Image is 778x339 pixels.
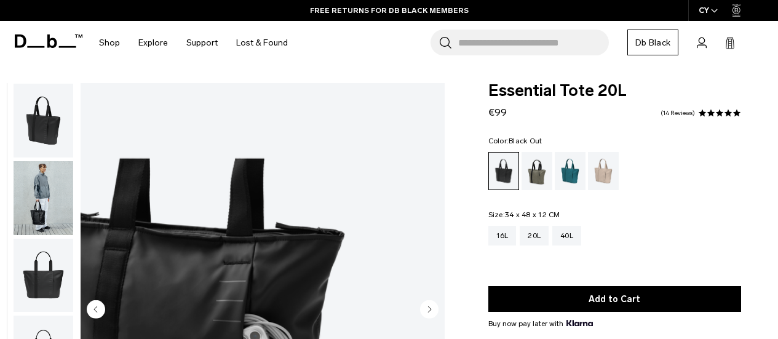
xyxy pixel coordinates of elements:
button: Essential Tote 20L Black Out [13,83,74,158]
button: Previous slide [87,300,105,321]
span: €99 [488,106,507,118]
a: 14 reviews [661,110,695,116]
span: Buy now pay later with [488,318,593,329]
a: Black Out [488,152,519,190]
a: 20L [520,226,549,245]
span: Black Out [509,137,542,145]
a: Forest Green [522,152,552,190]
button: Next slide [420,300,439,321]
a: Support [186,21,218,65]
button: Essential Tote 20L Black Out [13,161,74,236]
a: Shop [99,21,120,65]
button: Essential Tote 20L Black Out [13,238,74,313]
a: Explore [138,21,168,65]
img: {"height" => 20, "alt" => "Klarna"} [566,320,593,326]
legend: Color: [488,137,542,145]
a: Lost & Found [236,21,288,65]
img: Essential Tote 20L Black Out [14,84,73,158]
a: Midnight Teal [555,152,585,190]
legend: Size: [488,211,560,218]
img: Essential Tote 20L Black Out [14,161,73,235]
a: Db Black [627,30,678,55]
a: FREE RETURNS FOR DB BLACK MEMBERS [310,5,469,16]
span: 34 x 48 x 12 CM [505,210,560,219]
nav: Main Navigation [90,21,297,65]
a: 16L [488,226,517,245]
span: Essential Tote 20L [488,83,741,99]
a: Fogbow Beige [588,152,619,190]
a: 40L [552,226,581,245]
button: Add to Cart [488,286,741,312]
img: Essential Tote 20L Black Out [14,239,73,313]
